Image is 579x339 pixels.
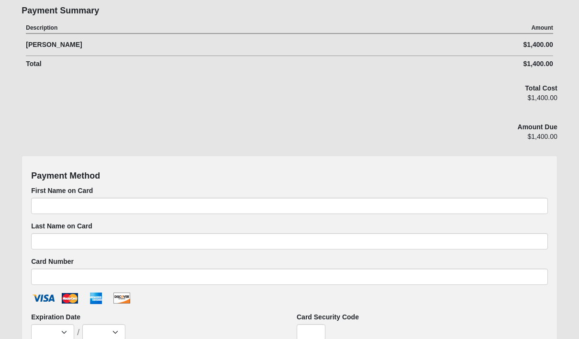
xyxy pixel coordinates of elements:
[31,222,92,231] label: Last Name on Card
[31,186,93,196] label: First Name on Card
[518,123,557,132] label: Amount Due
[31,313,80,322] label: Expiration Date
[389,132,557,148] div: $1,400.00
[26,25,57,32] strong: Description
[531,25,553,32] strong: Amount
[77,328,79,337] span: /
[421,59,553,69] div: $1,400.00
[22,6,557,17] h4: Payment Summary
[26,40,421,50] div: [PERSON_NAME]
[26,59,421,69] div: Total
[31,171,548,182] h4: Payment Method
[421,40,553,50] div: $1,400.00
[297,313,359,322] label: Card Security Code
[525,84,557,93] label: Total Cost
[389,93,557,110] div: $1,400.00
[31,257,74,267] label: Card Number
